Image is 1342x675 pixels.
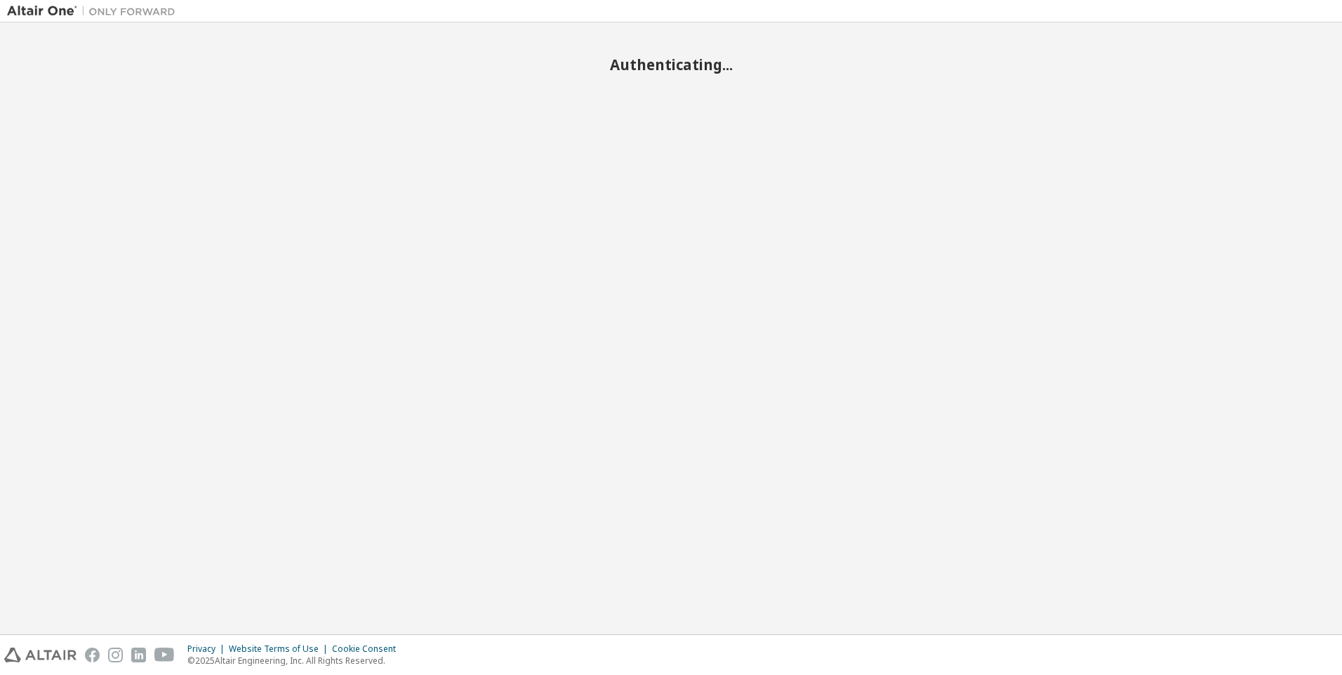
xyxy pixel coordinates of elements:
[131,648,146,662] img: linkedin.svg
[229,643,332,655] div: Website Terms of Use
[7,4,182,18] img: Altair One
[187,655,404,667] p: © 2025 Altair Engineering, Inc. All Rights Reserved.
[85,648,100,662] img: facebook.svg
[4,648,77,662] img: altair_logo.svg
[332,643,404,655] div: Cookie Consent
[154,648,175,662] img: youtube.svg
[108,648,123,662] img: instagram.svg
[7,55,1335,74] h2: Authenticating...
[187,643,229,655] div: Privacy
